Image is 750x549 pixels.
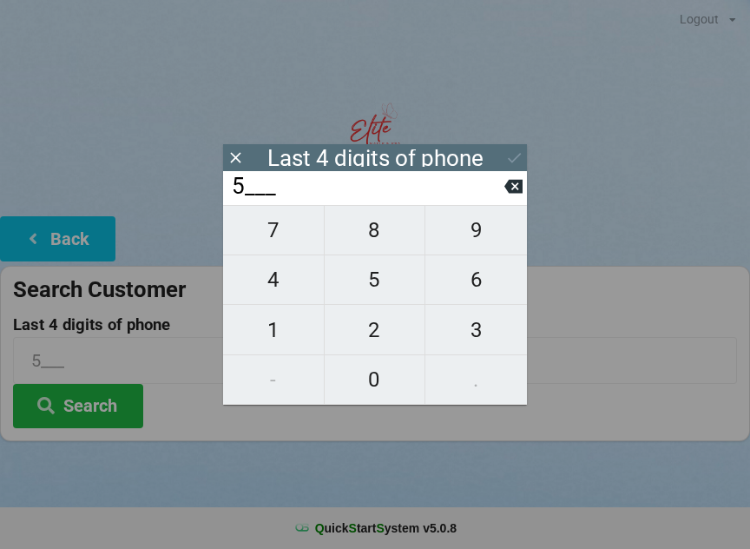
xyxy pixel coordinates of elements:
[267,149,484,167] div: Last 4 digits of phone
[425,255,527,305] button: 6
[425,205,527,255] button: 9
[325,212,425,248] span: 8
[325,355,426,405] button: 0
[223,212,324,248] span: 7
[325,305,426,354] button: 2
[325,361,425,398] span: 0
[223,312,324,348] span: 1
[425,305,527,354] button: 3
[325,205,426,255] button: 8
[223,305,325,354] button: 1
[425,261,527,298] span: 6
[223,255,325,305] button: 4
[425,212,527,248] span: 9
[325,261,425,298] span: 5
[325,312,425,348] span: 2
[425,312,527,348] span: 3
[325,255,426,305] button: 5
[223,205,325,255] button: 7
[223,261,324,298] span: 4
